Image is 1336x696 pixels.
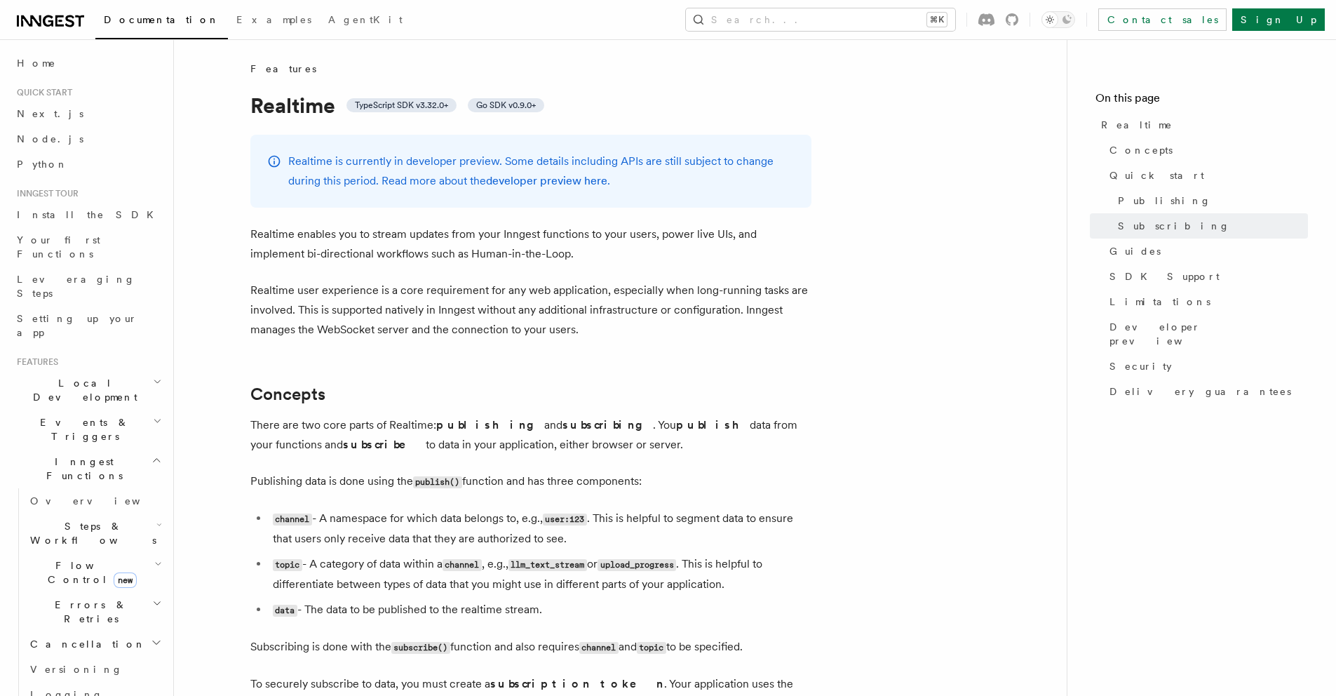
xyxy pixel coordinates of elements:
a: Next.js [11,101,165,126]
li: - A namespace for which data belongs to, e.g., . This is helpful to segment data to ensure that u... [269,509,811,549]
span: Concepts [1109,143,1173,157]
a: Leveraging Steps [11,267,165,306]
span: Subscribing [1118,219,1230,233]
code: data [273,605,297,617]
span: Features [250,62,316,76]
span: Quick start [1109,168,1204,182]
span: Local Development [11,376,153,404]
code: user:123 [543,514,587,526]
li: - A category of data within a , e.g., or . This is helpful to differentiate between types of data... [269,554,811,594]
a: Home [11,51,165,76]
span: Setting up your app [17,313,137,338]
span: Security [1109,359,1172,373]
a: developer preview here [486,174,607,187]
p: There are two core parts of Realtime: and . You data from your functions and to data in your appl... [250,415,811,455]
span: Guides [1109,244,1161,258]
li: - The data to be published to the realtime stream. [269,600,811,620]
a: Delivery guarantees [1104,379,1308,404]
span: Errors & Retries [25,598,152,626]
span: Python [17,159,68,170]
span: Install the SDK [17,209,162,220]
a: Node.js [11,126,165,152]
button: Steps & Workflows [25,514,165,553]
a: Guides [1104,239,1308,264]
span: Go SDK v0.9.0+ [476,100,536,111]
button: Events & Triggers [11,410,165,449]
a: Examples [228,4,320,38]
a: Your first Functions [11,227,165,267]
button: Flow Controlnew [25,553,165,592]
h1: Realtime [250,93,811,118]
span: Steps & Workflows [25,519,156,547]
span: Inngest Functions [11,455,151,483]
a: Contact sales [1098,8,1227,31]
code: channel [579,642,619,654]
span: Developer preview [1109,320,1308,348]
span: Limitations [1109,295,1210,309]
span: Next.js [17,108,83,119]
button: Inngest Functions [11,449,165,488]
span: Cancellation [25,637,146,651]
strong: subscribing [562,418,653,431]
span: Documentation [104,14,220,25]
a: SDK Support [1104,264,1308,289]
a: Concepts [1104,138,1308,163]
strong: publishing [436,418,544,431]
p: Subscribing is done with the function and also requires and to be specified. [250,637,811,657]
span: SDK Support [1109,269,1220,283]
code: publish() [413,476,462,488]
span: Versioning [30,664,123,675]
code: topic [273,559,302,571]
span: Features [11,356,58,368]
span: Your first Functions [17,234,100,260]
span: Node.js [17,133,83,145]
span: AgentKit [328,14,403,25]
code: channel [443,559,482,571]
button: Local Development [11,370,165,410]
a: Subscribing [1112,213,1308,239]
span: Inngest tour [11,188,79,199]
a: Publishing [1112,188,1308,213]
a: Security [1104,354,1308,379]
a: AgentKit [320,4,411,38]
code: subscribe() [391,642,450,654]
button: Errors & Retries [25,592,165,631]
a: Setting up your app [11,306,165,345]
span: Events & Triggers [11,415,153,443]
a: Install the SDK [11,202,165,227]
span: TypeScript SDK v3.32.0+ [355,100,448,111]
span: Examples [236,14,311,25]
kbd: ⌘K [927,13,947,27]
button: Search...⌘K [686,8,955,31]
a: Developer preview [1104,314,1308,354]
button: Cancellation [25,631,165,657]
span: Publishing [1118,194,1211,208]
span: Realtime [1101,118,1173,132]
span: Home [17,56,56,70]
span: new [114,573,137,588]
a: Overview [25,488,165,514]
p: Realtime is currently in developer preview. Some details including APIs are still subject to chan... [288,152,795,191]
span: Quick start [11,87,72,98]
a: Documentation [95,4,228,39]
span: Leveraging Steps [17,274,135,299]
a: Sign Up [1232,8,1325,31]
strong: subscription token [490,677,664,690]
a: Python [11,152,165,177]
p: Publishing data is done using the function and has three components: [250,471,811,492]
a: Realtime [1095,112,1308,138]
code: upload_progress [598,559,676,571]
a: Limitations [1104,289,1308,314]
p: Realtime enables you to stream updates from your Inngest functions to your users, power live UIs,... [250,225,811,264]
code: topic [637,642,666,654]
span: Delivery guarantees [1109,384,1291,399]
code: channel [273,514,312,526]
a: Quick start [1104,163,1308,188]
code: llm_text_stream [508,559,587,571]
button: Toggle dark mode [1041,11,1075,28]
span: Overview [30,495,175,507]
a: Versioning [25,657,165,682]
p: Realtime user experience is a core requirement for any web application, especially when long-runn... [250,281,811,340]
a: Concepts [250,384,325,404]
h4: On this page [1095,90,1308,112]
